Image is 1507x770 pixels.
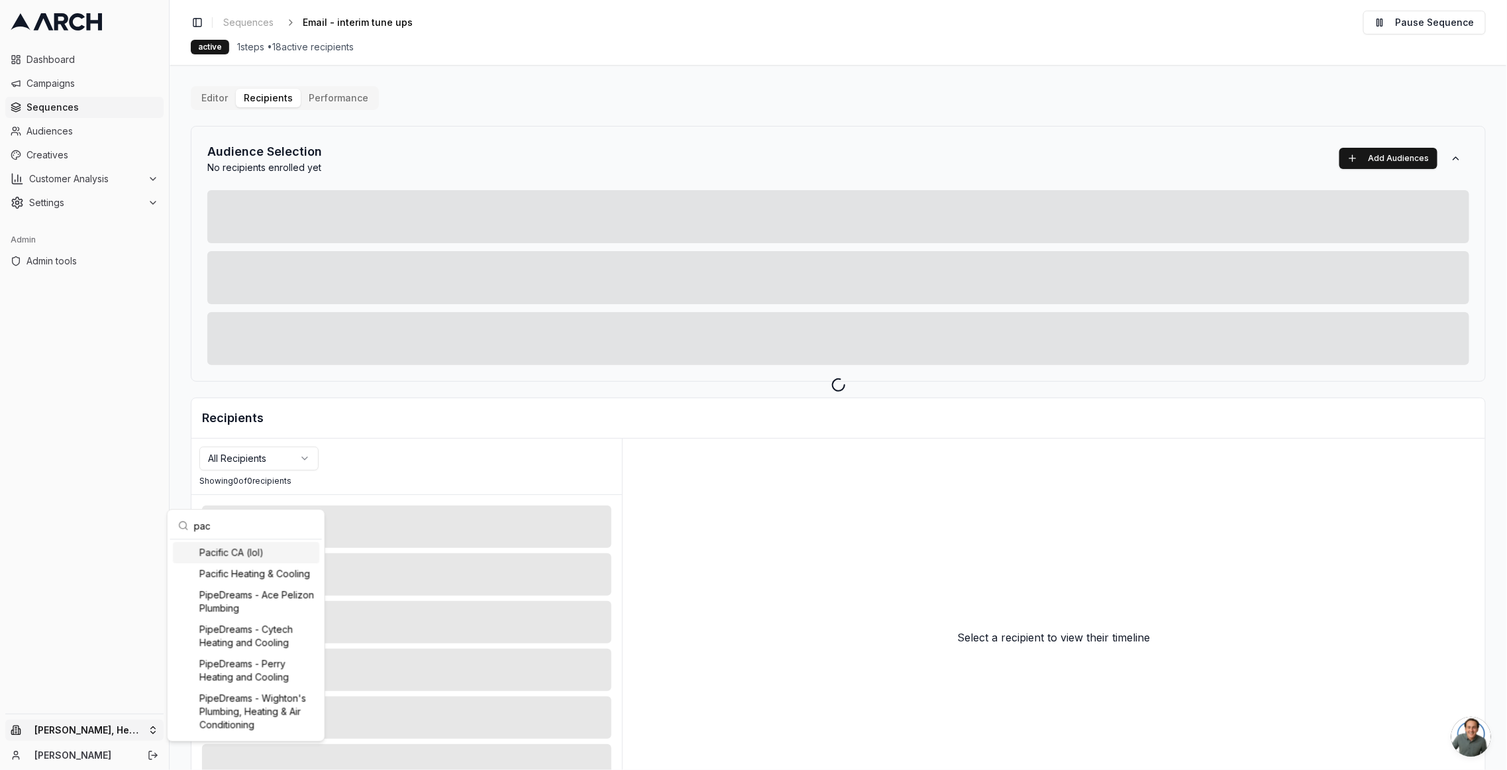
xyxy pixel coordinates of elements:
[173,619,319,653] div: PipeDreams - Cytech Heating and Cooling
[173,563,319,584] div: Pacific Heating & Cooling
[170,539,322,738] div: Suggestions
[173,688,319,736] div: PipeDreams - Wighton's Plumbing, Heating & Air Conditioning
[194,512,314,539] input: Search company...
[173,542,319,563] div: Pacific CA (lol)
[173,653,319,688] div: PipeDreams - Perry Heating and Cooling
[173,584,319,619] div: PipeDreams - Ace Pelizon Plumbing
